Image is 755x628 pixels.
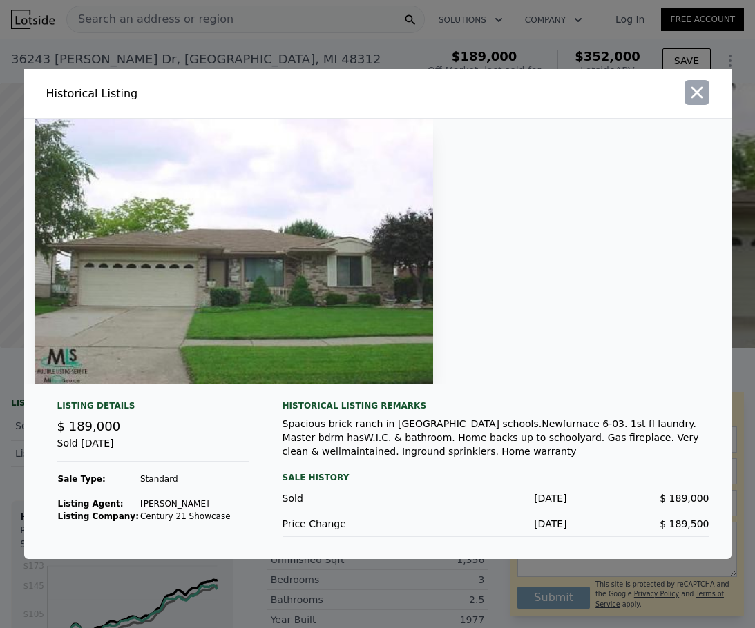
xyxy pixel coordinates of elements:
div: Spacious brick ranch in [GEOGRAPHIC_DATA] schools.Newfurnace 6-03. 1st fl laundry. Master bdrm ha... [283,417,709,458]
div: Sold [DATE] [57,436,249,462]
span: $ 189,500 [660,518,709,529]
strong: Sale Type: [58,474,106,484]
div: Historical Listing [46,86,372,102]
div: [DATE] [425,491,567,505]
div: Historical Listing remarks [283,400,709,411]
strong: Listing Company: [58,511,139,521]
strong: Listing Agent: [58,499,124,509]
div: [DATE] [425,517,567,531]
div: Sale History [283,469,709,486]
span: $ 189,000 [57,419,121,433]
td: Century 21 Showcase [140,510,231,522]
td: Standard [140,473,231,485]
div: Sold [283,491,425,505]
div: Listing Details [57,400,249,417]
span: $ 189,000 [660,493,709,504]
div: Price Change [283,517,425,531]
td: [PERSON_NAME] [140,498,231,510]
img: Property Img [35,119,433,384]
